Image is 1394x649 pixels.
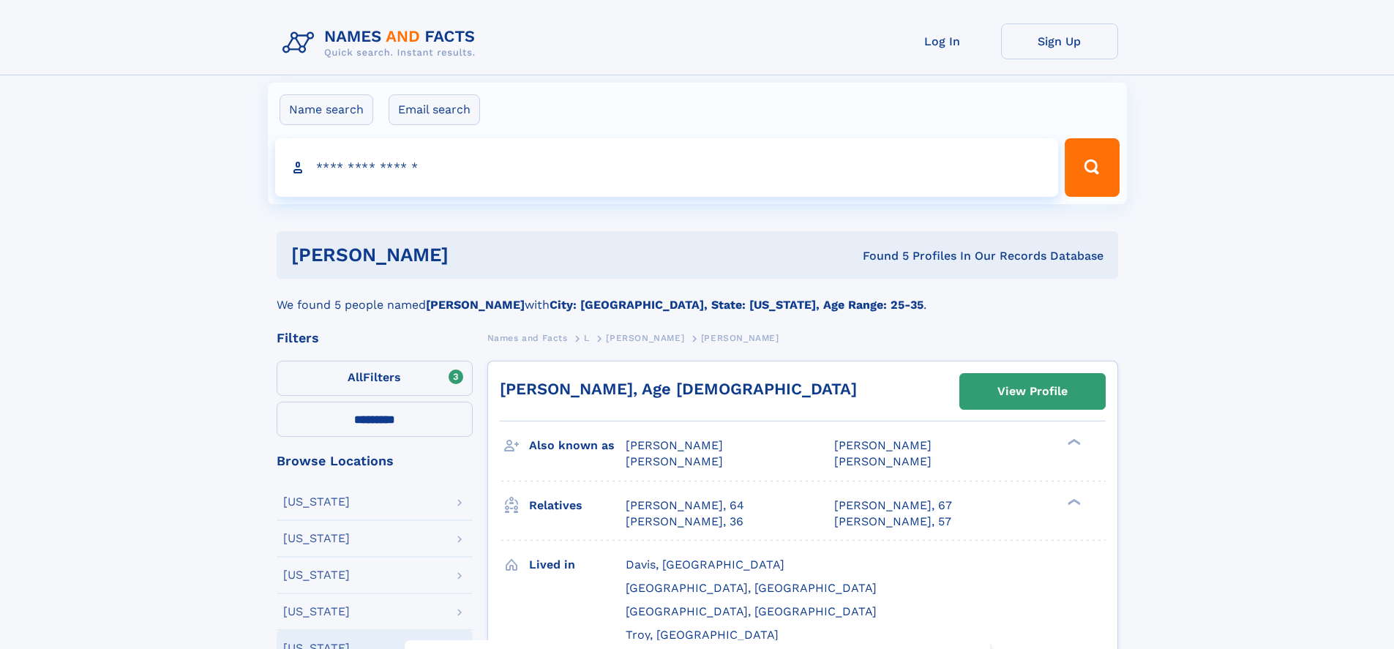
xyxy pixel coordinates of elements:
[529,552,626,577] h3: Lived in
[584,333,590,343] span: L
[389,94,480,125] label: Email search
[834,438,932,452] span: [PERSON_NAME]
[656,248,1103,264] div: Found 5 Profiles In Our Records Database
[606,329,684,347] a: [PERSON_NAME]
[277,23,487,63] img: Logo Names and Facts
[1001,23,1118,59] a: Sign Up
[1065,138,1119,197] button: Search Button
[487,329,568,347] a: Names and Facts
[277,361,473,396] label: Filters
[280,94,373,125] label: Name search
[283,533,350,544] div: [US_STATE]
[1064,497,1082,506] div: ❯
[529,493,626,518] h3: Relatives
[529,433,626,458] h3: Also known as
[626,581,877,595] span: [GEOGRAPHIC_DATA], [GEOGRAPHIC_DATA]
[283,606,350,618] div: [US_STATE]
[834,498,952,514] a: [PERSON_NAME], 67
[283,569,350,581] div: [US_STATE]
[606,333,684,343] span: [PERSON_NAME]
[550,298,923,312] b: City: [GEOGRAPHIC_DATA], State: [US_STATE], Age Range: 25-35
[500,380,857,398] a: [PERSON_NAME], Age [DEMOGRAPHIC_DATA]
[626,454,723,468] span: [PERSON_NAME]
[997,375,1068,408] div: View Profile
[626,514,743,530] a: [PERSON_NAME], 36
[291,246,656,264] h1: [PERSON_NAME]
[275,138,1059,197] input: search input
[626,604,877,618] span: [GEOGRAPHIC_DATA], [GEOGRAPHIC_DATA]
[701,333,779,343] span: [PERSON_NAME]
[584,329,590,347] a: L
[626,628,779,642] span: Troy, [GEOGRAPHIC_DATA]
[283,496,350,508] div: [US_STATE]
[277,454,473,468] div: Browse Locations
[626,558,784,571] span: Davis, [GEOGRAPHIC_DATA]
[626,438,723,452] span: [PERSON_NAME]
[884,23,1001,59] a: Log In
[277,331,473,345] div: Filters
[1064,438,1082,447] div: ❯
[960,374,1105,409] a: View Profile
[277,279,1118,314] div: We found 5 people named with .
[626,498,744,514] a: [PERSON_NAME], 64
[834,454,932,468] span: [PERSON_NAME]
[348,370,363,384] span: All
[426,298,525,312] b: [PERSON_NAME]
[834,514,951,530] a: [PERSON_NAME], 57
